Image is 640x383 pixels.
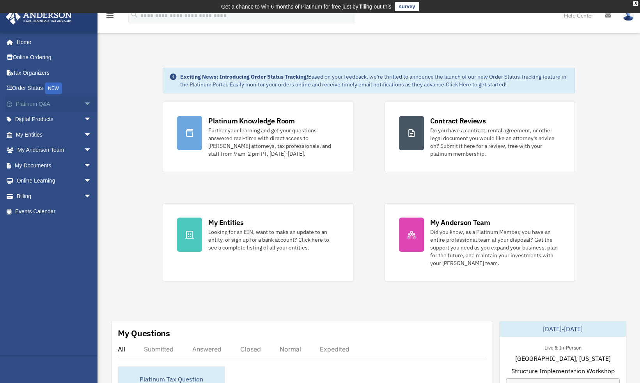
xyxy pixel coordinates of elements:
span: arrow_drop_down [84,112,99,128]
div: Get a chance to win 6 months of Platinum for free just by filling out this [221,2,392,11]
div: Looking for an EIN, want to make an update to an entity, or sign up for a bank account? Click her... [208,228,339,251]
div: Do you have a contract, rental agreement, or other legal document you would like an attorney's ad... [430,126,560,158]
span: arrow_drop_down [84,96,99,112]
a: Online Learningarrow_drop_down [5,173,103,189]
div: Submitted [144,345,174,353]
span: arrow_drop_down [84,127,99,143]
span: arrow_drop_down [84,158,99,174]
a: Home [5,34,99,50]
div: Live & In-Person [538,343,587,351]
a: Events Calendar [5,204,103,220]
img: User Pic [622,10,634,21]
div: Closed [240,345,261,353]
a: Digital Productsarrow_drop_down [5,112,103,127]
strong: Exciting News: Introducing Order Status Tracking! [180,73,308,80]
a: Platinum Q&Aarrow_drop_down [5,96,103,112]
div: Did you know, as a Platinum Member, you have an entire professional team at your disposal? Get th... [430,228,560,267]
a: Click Here to get started! [446,81,507,88]
a: My Documentsarrow_drop_down [5,158,103,173]
a: Contract Reviews Do you have a contract, rental agreement, or other legal document you would like... [385,102,575,172]
span: [GEOGRAPHIC_DATA], [US_STATE] [515,354,610,363]
div: All [118,345,125,353]
span: arrow_drop_down [84,142,99,158]
div: Further your learning and get your questions answered real-time with direct access to [PERSON_NAM... [208,126,339,158]
div: NEW [45,83,62,94]
a: Tax Organizers [5,65,103,81]
div: Expedited [320,345,349,353]
a: Online Ordering [5,50,103,65]
a: menu [105,14,115,20]
div: Based on your feedback, we're thrilled to announce the launch of our new Order Status Tracking fe... [180,73,568,88]
a: survey [395,2,419,11]
a: Billingarrow_drop_down [5,188,103,204]
i: menu [105,11,115,20]
a: My Anderson Team Did you know, as a Platinum Member, you have an entire professional team at your... [385,203,575,281]
div: close [633,1,638,6]
span: Structure Implementation Workshop [511,366,614,376]
img: Anderson Advisors Platinum Portal [4,9,74,25]
div: Answered [192,345,222,353]
div: [DATE]-[DATE] [500,321,626,337]
i: search [130,11,139,19]
div: Normal [280,345,301,353]
a: Platinum Knowledge Room Further your learning and get your questions answered real-time with dire... [163,102,353,172]
a: My Entities Looking for an EIN, want to make an update to an entity, or sign up for a bank accoun... [163,203,353,281]
span: arrow_drop_down [84,173,99,189]
div: Contract Reviews [430,116,486,126]
div: My Anderson Team [430,218,490,227]
div: My Entities [208,218,243,227]
div: My Questions [118,327,170,339]
a: My Entitiesarrow_drop_down [5,127,103,142]
a: My Anderson Teamarrow_drop_down [5,142,103,158]
span: arrow_drop_down [84,188,99,204]
div: Platinum Knowledge Room [208,116,295,126]
a: Order StatusNEW [5,81,103,97]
